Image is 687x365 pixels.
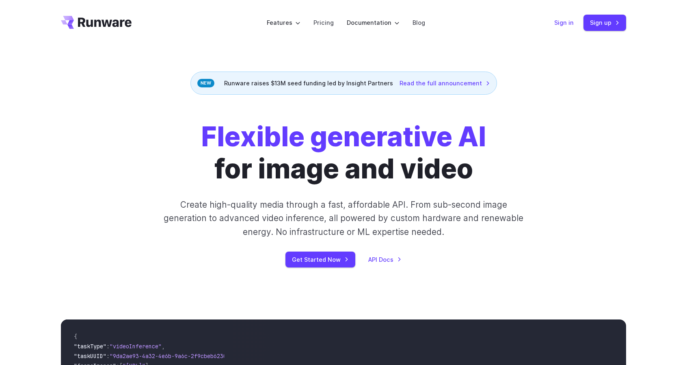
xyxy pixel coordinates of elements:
span: "9da2ae93-4a32-4e6b-9a6c-2f9cbeb62301" [110,352,233,360]
p: Create high-quality media through a fast, affordable API. From sub-second image generation to adv... [163,198,525,239]
span: , [162,343,165,350]
a: Sign up [583,15,626,30]
strong: Flexible generative AI [201,120,486,153]
a: Sign in [554,18,574,27]
span: { [74,333,77,340]
a: Pricing [313,18,334,27]
span: : [106,352,110,360]
span: "videoInference" [110,343,162,350]
div: Runware raises $13M seed funding led by Insight Partners [190,72,497,95]
span: "taskType" [74,343,106,350]
span: "taskUUID" [74,352,106,360]
label: Features [267,18,300,27]
a: Go to / [61,16,132,29]
label: Documentation [347,18,400,27]
a: Get Started Now [285,252,355,267]
a: Read the full announcement [400,78,490,88]
h1: for image and video [201,121,486,185]
span: : [106,343,110,350]
a: Blog [413,18,425,27]
a: API Docs [368,255,402,264]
